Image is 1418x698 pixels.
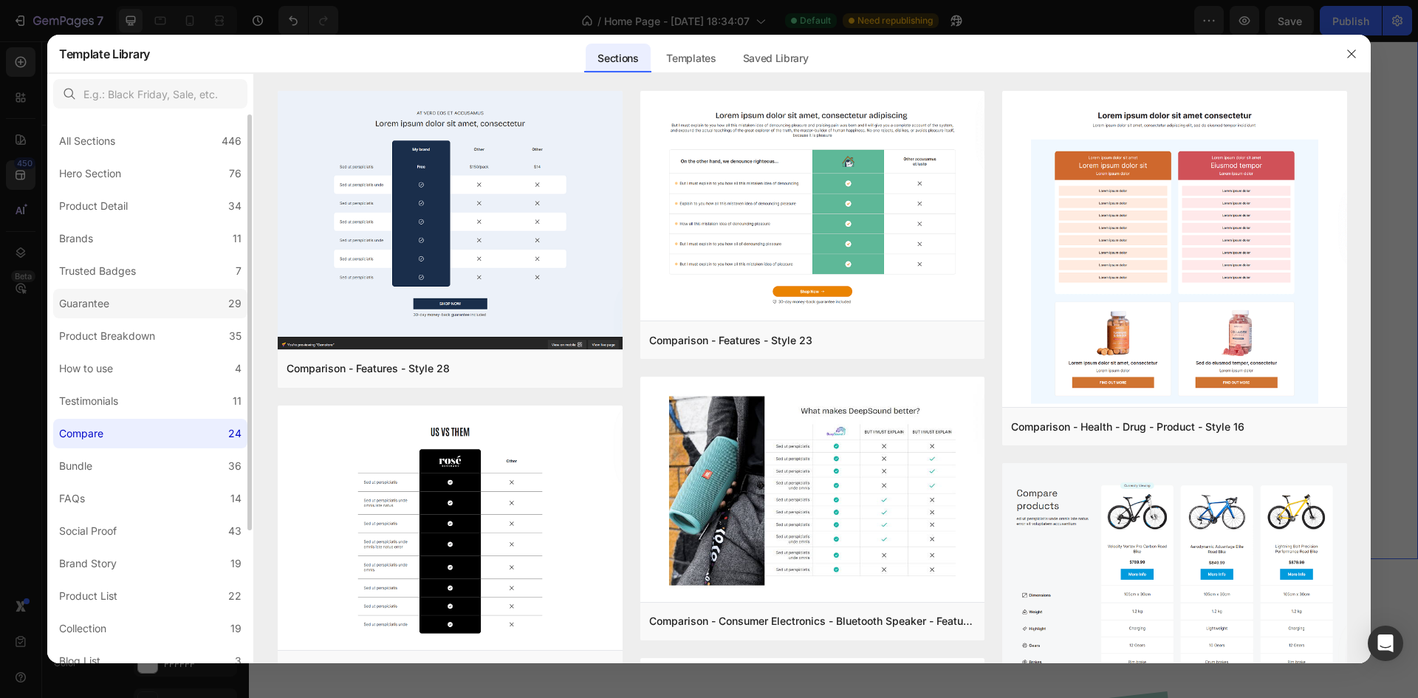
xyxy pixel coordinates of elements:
[278,406,623,653] img: c22.png
[287,339,572,400] p: At vero eos et accusamus et iusto odio dignissimos ducimus qui blanditiis praesentium voluptatum ...
[228,425,242,442] div: 24
[230,490,242,507] div: 14
[59,165,121,182] div: Hero Section
[233,230,242,247] div: 11
[59,425,103,442] div: Compare
[1011,418,1244,436] div: Comparison - Health - Drug - Product - Style 16
[222,132,242,150] div: 446
[142,22,574,140] h2: Lorem ipsum dolor sit amet, consectetur adipiscing elit eiusmod.
[586,44,650,73] div: Sections
[230,620,242,637] div: 19
[59,490,85,507] div: FAQs
[59,230,93,247] div: Brands
[654,44,727,73] div: Templates
[53,79,247,109] input: E.g.: Black Friday, Sale, etc.
[59,262,136,280] div: Trusted Badges
[640,377,985,604] img: c20.png
[228,295,242,312] div: 29
[649,612,976,630] div: Comparison - Consumer Electronics - Bluetooth Speaker - Features - Style 20
[1002,91,1347,423] img: c16.png
[154,429,249,451] div: Rich Text Editor. Editing area: main
[156,348,235,366] p: 84%
[287,422,572,453] p: At vero eos et accusamus et iusto odio dignissimos ducimus qui blanditiis praesentium
[59,360,113,377] div: How to use
[287,360,450,377] div: Comparison - Features - Style 28
[207,577,963,626] h2: How Pawtrol Works
[228,197,242,215] div: 34
[285,420,574,454] div: Rich Text Editor. Editing area: main
[59,197,128,215] div: Product Detail
[59,295,109,312] div: Guarantee
[229,165,242,182] div: 76
[236,262,242,280] div: 7
[1368,626,1403,661] div: Open Intercom Messenger
[59,327,155,345] div: Product Breakdown
[59,620,106,637] div: Collection
[59,132,115,150] div: All Sections
[154,290,244,312] div: Rich Text Editor. Editing area: main
[287,283,572,314] p: At vero eos et accusamus et iusto odio dignissimos ducimus qui blanditiis praesentium
[143,244,572,262] p: Keypoints:
[59,652,100,670] div: Blog List
[59,35,150,73] h2: Template Library
[1002,463,1347,690] img: c26.png
[235,360,242,377] div: 4
[59,392,118,410] div: Testimonials
[156,431,247,449] p: 94%
[59,457,92,475] div: Bundle
[596,22,1028,454] img: gempages_552258124313002953-e4b366b9-8eb4-41e7-ad30-ec110d5cef42.png
[235,652,242,670] div: 3
[233,392,242,410] div: 11
[731,44,821,73] div: Saved Library
[228,522,242,540] div: 43
[156,292,242,310] p: 90%
[278,91,623,352] img: c28.png
[229,327,242,345] div: 35
[649,332,812,349] div: Comparison - Features - Style 23
[59,555,117,572] div: Brand Story
[59,587,117,605] div: Product List
[287,660,450,678] div: Comparison - Features - Style 22
[59,522,117,540] div: Social Proof
[228,587,242,605] div: 22
[640,91,985,324] img: c23.png
[230,555,242,572] div: 19
[143,154,572,217] p: Lorem ipsum dolor sit amet, consectetur adipiscing elit, sed do eiusmod tempor incididunt ut labo...
[228,457,242,475] div: 36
